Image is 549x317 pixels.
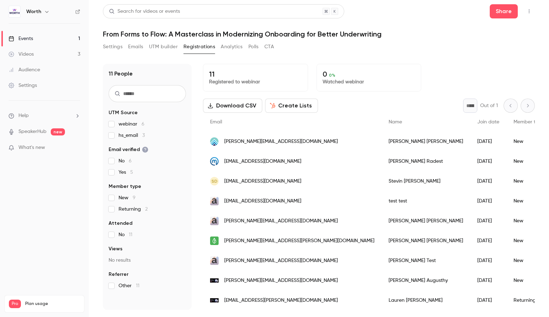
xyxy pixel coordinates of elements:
h1: 11 People [109,69,133,78]
h6: Worth [26,8,41,15]
span: [EMAIL_ADDRESS][DOMAIN_NAME] [224,198,301,205]
span: No [119,231,132,238]
span: Name [389,119,402,124]
button: Create Lists [265,99,318,113]
p: No results [109,257,186,264]
div: [DATE] [470,211,506,231]
div: Settings [9,82,37,89]
span: Yes [119,169,133,176]
span: 11 [129,232,132,237]
span: Email verified [109,146,148,153]
h1: From Forms to Flow: A Masterclass in Modernizing Onboarding for Better Underwriting [103,30,535,38]
img: ascenditt.com [210,256,219,265]
span: 9 [133,195,136,200]
span: hs_email [119,132,145,139]
div: test test [381,191,470,211]
span: Plan usage [25,301,80,307]
img: ascentpaymentsolutions.com [210,137,219,146]
span: Returning [119,206,148,213]
span: New [119,194,136,201]
div: [PERSON_NAME] [PERSON_NAME] [381,132,470,151]
span: [PERSON_NAME][EMAIL_ADDRESS][DOMAIN_NAME] [224,257,338,265]
img: joinworth.com [210,298,219,303]
div: [PERSON_NAME] Test [381,251,470,271]
span: [EMAIL_ADDRESS][PERSON_NAME][DOMAIN_NAME] [224,297,338,304]
span: 3 [142,133,145,138]
span: new [51,128,65,135]
div: Search for videos or events [109,8,180,15]
li: help-dropdown-opener [9,112,80,119]
span: [EMAIL_ADDRESS][DOMAIN_NAME] [224,178,301,185]
span: [PERSON_NAME][EMAIL_ADDRESS][DOMAIN_NAME] [224,217,338,225]
div: [DATE] [470,151,506,171]
span: [PERSON_NAME][EMAIL_ADDRESS][DOMAIN_NAME] [224,277,338,284]
p: Out of 1 [480,102,498,109]
img: ascenditt.com [210,197,219,205]
span: Member type [109,183,141,190]
div: [DATE] [470,290,506,310]
img: branchapp.com [210,237,219,245]
span: UTM Source [109,109,138,116]
div: [DATE] [470,191,506,211]
span: Attended [109,220,132,227]
span: Join date [477,119,499,124]
span: No [119,157,132,165]
div: [DATE] [470,171,506,191]
span: 2 [145,207,148,212]
div: Audience [9,66,40,73]
span: 5 [130,170,133,175]
p: 11 [209,70,302,78]
span: Referrer [109,271,128,278]
div: Lauren [PERSON_NAME] [381,290,470,310]
div: Videos [9,51,34,58]
span: Pro [9,300,21,308]
span: 6 [129,158,132,163]
div: [PERSON_NAME] Augusthy [381,271,470,290]
span: [EMAIL_ADDRESS][DOMAIN_NAME] [224,158,301,165]
button: Analytics [221,41,243,52]
div: Events [9,35,33,42]
div: [DATE] [470,271,506,290]
p: Watched webinar [323,78,416,85]
img: ascenditt.com [210,217,219,225]
iframe: Noticeable Trigger [72,145,80,151]
span: [PERSON_NAME][EMAIL_ADDRESS][DOMAIN_NAME] [224,138,338,145]
span: Views [109,245,122,252]
span: 11 [136,283,139,288]
button: Registrations [183,41,215,52]
a: SpeakerHub [18,128,46,135]
img: Worth [9,6,20,17]
span: webinar [119,121,144,128]
section: facet-groups [109,109,186,289]
div: Stevin [PERSON_NAME] [381,171,470,191]
span: 0 % [329,73,335,78]
div: [DATE] [470,251,506,271]
span: SD [212,178,218,184]
span: What's new [18,144,45,151]
button: Share [490,4,518,18]
span: Other [119,282,139,289]
button: Download CSV [203,99,262,113]
span: [PERSON_NAME][EMAIL_ADDRESS][PERSON_NAME][DOMAIN_NAME] [224,237,374,245]
button: UTM builder [149,41,178,52]
div: [DATE] [470,132,506,151]
img: joinworth.com [210,278,219,283]
button: Emails [128,41,143,52]
button: Settings [103,41,122,52]
button: Polls [248,41,259,52]
img: monerepay.com [210,157,219,166]
p: 0 [323,70,416,78]
span: Email [210,119,222,124]
span: Help [18,112,29,119]
div: [PERSON_NAME] Radest [381,151,470,171]
span: Member type [514,119,544,124]
div: [DATE] [470,231,506,251]
p: Registered to webinar [209,78,302,85]
button: CTA [264,41,274,52]
div: [PERSON_NAME] [PERSON_NAME] [381,211,470,231]
span: 6 [142,122,144,127]
div: [PERSON_NAME] [PERSON_NAME] [381,231,470,251]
